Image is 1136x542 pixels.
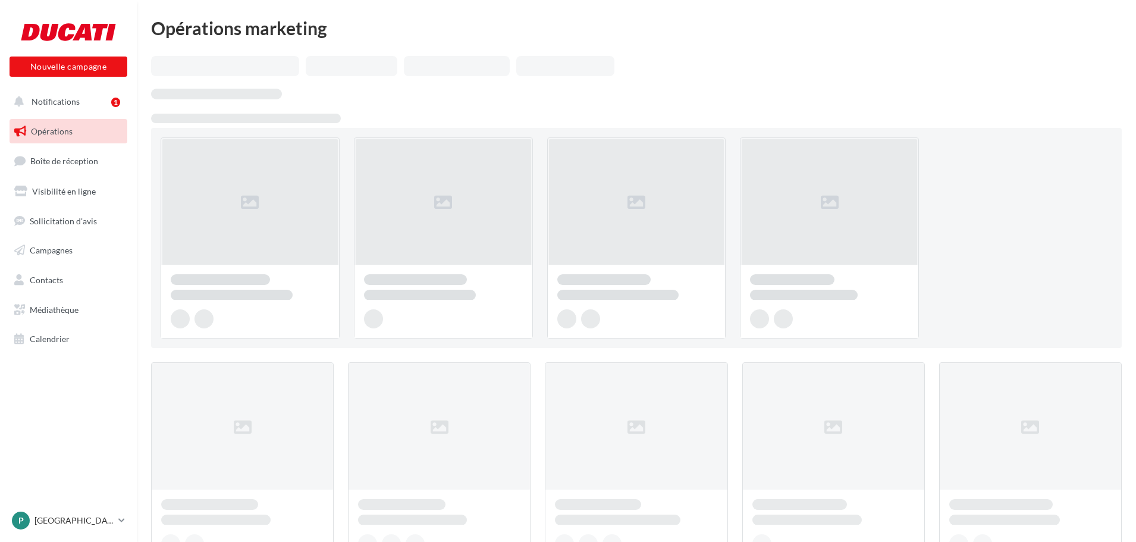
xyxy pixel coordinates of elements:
[7,148,130,174] a: Boîte de réception
[31,126,73,136] span: Opérations
[7,119,130,144] a: Opérations
[7,297,130,322] a: Médiathèque
[30,305,79,315] span: Médiathèque
[7,238,130,263] a: Campagnes
[30,245,73,255] span: Campagnes
[7,89,125,114] button: Notifications 1
[34,515,114,527] p: [GEOGRAPHIC_DATA]
[30,215,97,225] span: Sollicitation d'avis
[7,179,130,204] a: Visibilité en ligne
[7,327,130,352] a: Calendrier
[151,19,1122,37] div: Opérations marketing
[10,57,127,77] button: Nouvelle campagne
[10,509,127,532] a: P [GEOGRAPHIC_DATA]
[30,334,70,344] span: Calendrier
[111,98,120,107] div: 1
[32,96,80,106] span: Notifications
[32,186,96,196] span: Visibilité en ligne
[18,515,24,527] span: P
[7,268,130,293] a: Contacts
[30,156,98,166] span: Boîte de réception
[7,209,130,234] a: Sollicitation d'avis
[30,275,63,285] span: Contacts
